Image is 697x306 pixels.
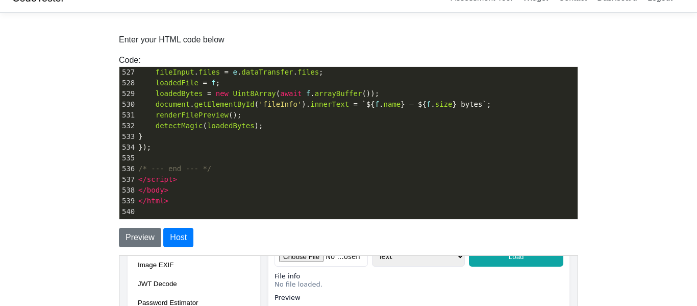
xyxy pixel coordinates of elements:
label: Detect basic file magic [155,81,231,88]
span: f [427,100,431,108]
span: } [452,100,456,108]
span: Uint8Array [233,89,276,98]
button: JWT Decode [14,20,135,36]
div: 529 [119,88,136,99]
button: Image EXIF [14,1,135,17]
span: /* --- end --- */ [138,164,211,173]
span: f [306,89,310,98]
div: Built for offline, local analysis. No servers; nothing is uploaded. Use only on data you are auth... [155,103,444,118]
span: bytes` [461,100,487,108]
span: body [147,186,164,194]
div: 539 [119,196,136,206]
span: . . . ; [138,68,323,76]
span: dataTransfer [241,68,293,76]
span: ( ); [138,122,263,130]
span: files [198,68,220,76]
span: detectMagic [156,122,203,130]
span: f [375,100,379,108]
button: Regex Tester [14,58,135,74]
span: f [211,79,215,87]
span: </ [138,186,147,194]
pre: — [155,53,444,73]
div: 536 [119,163,136,174]
span: fileInput [156,68,194,76]
span: > [164,186,168,194]
div: — [155,89,444,97]
div: 532 [119,121,136,131]
span: loadedBytes [207,122,255,130]
button: JSON Formatter [14,77,135,92]
span: ; [138,79,220,87]
span: = [203,79,207,87]
span: </ [138,175,147,183]
span: = [225,68,229,76]
div: 528 [119,78,136,88]
span: loadedBytes [156,89,203,98]
span: > [164,197,168,205]
div: 540 [119,206,136,217]
span: } [401,100,405,108]
div: 533 [119,131,136,142]
span: = [207,89,211,98]
span: getElementById [194,100,255,108]
span: (); [138,111,241,119]
span: = [354,100,358,108]
div: 538 [119,185,136,196]
span: name [384,100,401,108]
label: Preview [155,38,181,45]
span: renderFilePreview [156,111,229,119]
span: </ [138,197,147,205]
div: Code: [111,54,586,220]
span: 'fileInfo' [259,100,302,108]
div: 534 [119,142,136,153]
div: 527 [119,67,136,78]
span: . ( ). . . ; [138,100,491,108]
span: loadedFile [156,79,198,87]
span: script [147,175,173,183]
div: 535 [119,153,136,163]
span: — ${ [409,100,427,108]
label: File info [155,16,181,24]
span: ( . ()); [138,89,379,98]
span: files [297,68,319,76]
span: innerText [310,100,349,108]
span: > [172,175,177,183]
p: Enter your HTML code below [119,34,578,46]
span: size [435,100,453,108]
span: document [156,100,190,108]
button: Preview [119,228,161,247]
button: Text Diff [14,96,135,111]
span: `${ [362,100,375,108]
span: e [233,68,237,76]
span: }); [138,143,151,151]
button: Host [163,228,193,247]
div: 530 [119,99,136,110]
span: await [280,89,302,98]
div: No file loaded. [155,25,444,32]
span: new [216,89,229,98]
button: Password Estimator [14,39,135,55]
span: arrayBuffer [315,89,362,98]
span: html [147,197,164,205]
div: 537 [119,174,136,185]
div: 531 [119,110,136,121]
span: } [138,132,143,140]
